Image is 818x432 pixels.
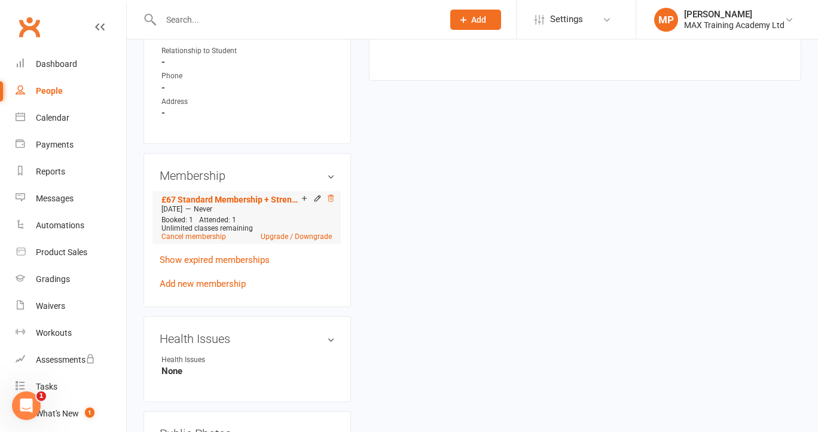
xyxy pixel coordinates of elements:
[161,205,182,213] span: [DATE]
[36,328,72,338] div: Workouts
[36,391,46,401] span: 1
[160,332,335,345] h3: Health Issues
[36,167,65,176] div: Reports
[16,266,126,293] a: Gradings
[16,78,126,105] a: People
[199,216,236,224] span: Attended: 1
[36,113,69,122] div: Calendar
[684,20,785,30] div: MAX Training Academy Ltd
[16,320,126,347] a: Workouts
[654,8,678,32] div: MP
[36,140,74,149] div: Payments
[161,232,226,241] a: Cancel membership
[161,224,253,232] span: Unlimited classes remaining
[450,10,501,30] button: Add
[36,355,95,364] div: Assessments
[161,82,335,93] strong: -
[161,216,193,224] span: Booked: 1
[16,400,126,427] a: What's New1
[160,278,246,289] a: Add new membership
[160,255,270,265] a: Show expired memberships
[161,96,260,108] div: Address
[36,194,74,203] div: Messages
[85,408,94,418] span: 1
[16,185,126,212] a: Messages
[36,247,87,257] div: Product Sales
[471,15,486,24] span: Add
[16,239,126,266] a: Product Sales
[16,158,126,185] a: Reports
[14,12,44,42] a: Clubworx
[16,105,126,131] a: Calendar
[158,204,335,214] div: —
[36,409,79,418] div: What's New
[16,347,126,373] a: Assessments
[16,212,126,239] a: Automations
[157,11,435,28] input: Search...
[161,71,260,82] div: Phone
[161,57,335,68] strong: -
[16,293,126,320] a: Waivers
[36,301,65,311] div: Waivers
[12,391,41,420] iframe: Intercom live chat
[36,274,70,284] div: Gradings
[16,373,126,400] a: Tasks
[16,131,126,158] a: Payments
[261,232,332,241] a: Upgrade / Downgrade
[36,59,77,69] div: Dashboard
[194,205,212,213] span: Never
[36,382,57,391] div: Tasks
[16,51,126,78] a: Dashboard
[36,220,84,230] div: Automations
[36,86,63,96] div: People
[684,9,785,20] div: [PERSON_NAME]
[161,354,260,366] div: Health Issues
[160,169,335,182] h3: Membership
[161,366,335,376] strong: None
[161,195,301,204] a: £67 Standard Membership + Strength & Conditioning + Tournament 2025
[550,6,583,33] span: Settings
[161,108,335,118] strong: -
[161,45,260,57] div: Relationship to Student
